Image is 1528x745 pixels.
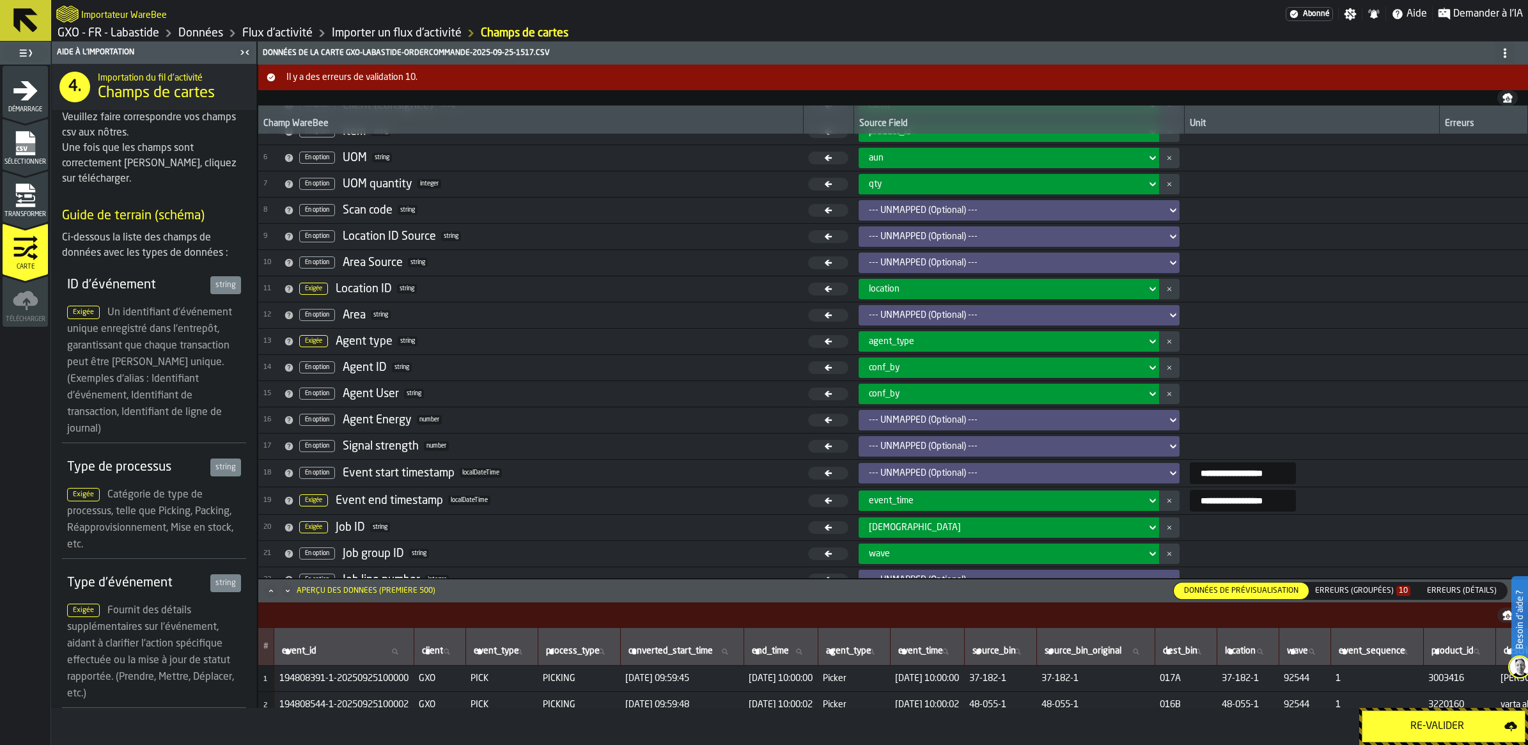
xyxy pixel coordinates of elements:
button: Minimize [280,584,295,597]
span: Catégorie de type de processus, telle que Picking, Packing, Réapprovisionnement, Mise en stock, etc. [67,490,233,550]
div: DropdownMenuValue-agent_type [869,336,1141,347]
input: label [1429,643,1490,660]
span: 48-055-1 [1041,700,1150,710]
div: DropdownMenuValue-conf_by [859,357,1158,378]
div: DropdownMenuValue-event_time [869,496,1141,506]
span: number [424,441,449,451]
span: string [398,205,417,215]
div: DropdownMenuValue- [859,436,1179,457]
div: Veuillez faire correspondre vos champs csv aux nôtres. [62,110,246,141]
button: button- [1159,490,1180,511]
button: Maximize [263,584,279,597]
div: Unit [1190,118,1434,131]
div: Area [343,308,366,322]
div: DropdownMenuValue- [869,231,1161,242]
span: # [263,642,269,651]
div: DropdownMenuValue-location [859,279,1158,299]
span: Télécharger [3,316,48,323]
button: button- [1159,384,1180,404]
input: label [279,643,409,660]
span: 19 [263,496,279,505]
div: Type d'événement [67,574,205,592]
span: wave [869,549,890,559]
button: button- [1159,279,1180,299]
span: Erreurs (détails) [1422,585,1502,597]
span: 2 [263,702,267,709]
span: 13 [263,337,279,345]
div: title-Champs de cartes [52,64,256,110]
span: number [417,415,442,425]
label: button-toggle-Demander à l'IA [1433,6,1528,22]
span: Fournit des détails supplémentaires sur l'événement, aidant à clarifier l'action spécifique effec... [67,606,234,699]
span: 21 [263,549,279,558]
span: Sélectionner [3,159,48,166]
span: label [1225,646,1256,656]
span: En option [299,440,335,452]
span: En option [299,388,335,400]
label: button-toggle-Fermez-moi [236,45,254,60]
div: DropdownMenuValue- [869,575,1161,585]
span: GXO [419,700,460,710]
input: input-value- input-value- [1190,490,1296,512]
span: 1 [263,676,267,683]
div: Job group ID [343,547,404,561]
h2: Sub Title [98,70,246,83]
a: link-to-/wh/i/6d62c477-0d62-49a3-8ae2-182b02fd63a7/data [178,26,223,40]
span: 6 [263,153,279,162]
input: label [749,643,813,660]
div: DropdownMenuValue-conf_by [859,384,1158,404]
span: PICKING [543,700,615,710]
span: Exigée [299,521,328,533]
div: DropdownMenuValue-agent_type [859,331,1158,352]
button: button- [1159,544,1180,564]
input: label [471,643,533,660]
span: string [398,336,417,346]
div: DropdownMenuValue- [869,441,1161,451]
div: DropdownMenuValue- [859,226,1179,247]
input: label [1042,643,1150,660]
span: label [1287,646,1308,656]
div: Location ID [336,282,392,296]
div: DropdownMenuValue-conf_by [869,389,1141,399]
div: Agent ID [343,361,387,375]
div: DropdownMenuValue- [869,468,1161,478]
span: Champs de cartes [98,83,215,104]
label: Besoin d'aide ? [1513,577,1527,662]
div: Champ WareBee [263,118,798,131]
span: [DATE] 09:59:45 [625,673,738,684]
label: button-toggle-Aide [1386,6,1432,22]
span: Données de prévisualisation [1179,585,1304,597]
span: PICKING [543,673,615,684]
span: Un identifiant d'événement unique enregistré dans l'entrepôt, garantissant que chaque transaction... [67,308,232,434]
span: Demander à l'IA [1453,6,1523,22]
div: 4. [59,72,90,102]
li: menu Sélectionner [3,118,48,169]
span: label [972,646,1016,656]
div: thumb [1174,583,1309,599]
span: event_time [869,496,914,506]
span: PICK [471,700,533,710]
div: DropdownMenuValue-whse_order [859,517,1158,538]
div: Agent type [336,334,393,349]
span: localDateTime [460,468,502,478]
div: DropdownMenuValue-wave [859,544,1158,564]
span: label [422,646,443,656]
div: thumb [1417,583,1507,599]
input: label [543,643,615,660]
span: En option [299,547,335,560]
span: string [397,284,417,294]
span: localDateTime [448,496,490,505]
div: DropdownMenuValue-whse_order [869,522,1141,533]
span: label [826,646,871,656]
span: string [370,522,390,532]
div: thumb [1310,584,1415,598]
span: [DATE] 09:59:48 [625,700,738,710]
div: DropdownMenuValue-qty [859,174,1158,194]
div: Aperçu des données (première 500) [297,586,435,595]
span: 37-182-1 [1041,673,1150,684]
div: DropdownMenuValue- [859,253,1179,273]
div: Une fois que les champs sont correctement [PERSON_NAME], cliquez sur télécharger. [62,141,246,187]
label: button-switch-multi-Erreurs (résumé) [1309,583,1416,599]
span: En option [299,230,335,242]
input: input-value- input-value- [1190,462,1296,484]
